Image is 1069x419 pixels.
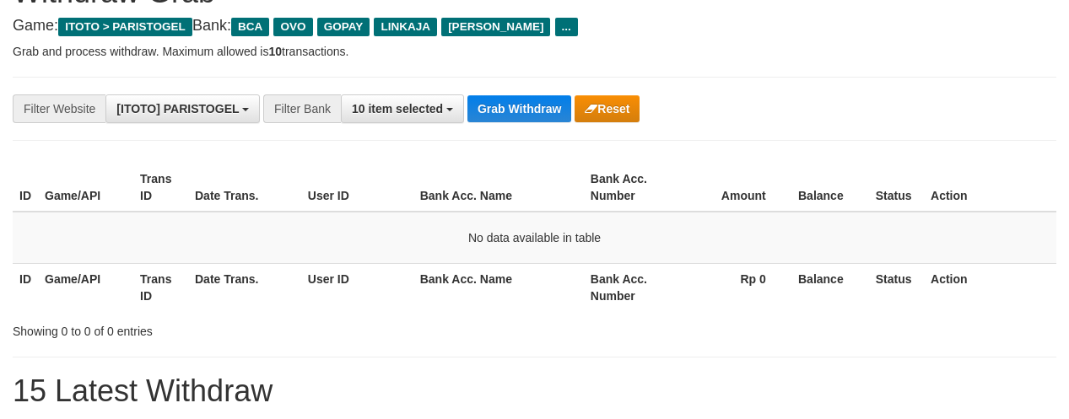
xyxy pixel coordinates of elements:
th: Trans ID [133,263,188,311]
button: Reset [575,95,640,122]
td: No data available in table [13,212,1056,264]
th: Game/API [38,164,133,212]
th: ID [13,164,38,212]
th: Status [869,263,924,311]
th: Date Trans. [188,263,301,311]
th: User ID [301,263,413,311]
th: ID [13,263,38,311]
th: Status [869,164,924,212]
h4: Game: Bank: [13,18,1056,35]
div: Showing 0 to 0 of 0 entries [13,316,433,340]
button: [ITOTO] PARISTOGEL [105,94,260,123]
th: Balance [791,164,869,212]
span: [ITOTO] PARISTOGEL [116,102,239,115]
span: 10 item selected [352,102,443,115]
th: Balance [791,263,869,311]
span: BCA [231,18,269,36]
th: Bank Acc. Name [413,263,584,311]
th: Trans ID [133,164,188,212]
th: Bank Acc. Number [584,164,678,212]
span: OVO [273,18,312,36]
button: 10 item selected [341,94,464,123]
th: Action [924,263,1056,311]
span: [PERSON_NAME] [441,18,550,36]
span: LINKAJA [374,18,437,36]
th: User ID [301,164,413,212]
p: Grab and process withdraw. Maximum allowed is transactions. [13,43,1056,60]
span: ITOTO > PARISTOGEL [58,18,192,36]
th: Date Trans. [188,164,301,212]
th: Game/API [38,263,133,311]
div: Filter Website [13,94,105,123]
th: Action [924,164,1056,212]
th: Amount [678,164,791,212]
div: Filter Bank [263,94,341,123]
th: Bank Acc. Name [413,164,584,212]
span: ... [555,18,578,36]
span: GOPAY [317,18,370,36]
th: Bank Acc. Number [584,263,678,311]
h1: 15 Latest Withdraw [13,374,1056,408]
button: Grab Withdraw [467,95,571,122]
th: Rp 0 [678,263,791,311]
strong: 10 [268,45,282,58]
